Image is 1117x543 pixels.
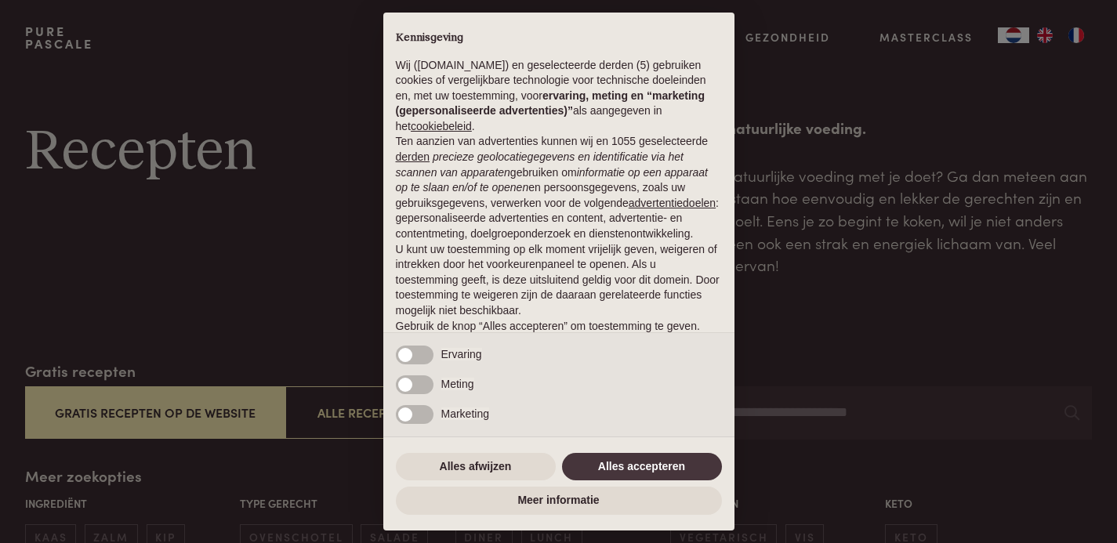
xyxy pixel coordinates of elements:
[396,31,722,45] h2: Kennisgeving
[396,134,722,241] p: Ten aanzien van advertenties kunnen wij en 1055 geselecteerde gebruiken om en persoonsgegevens, z...
[396,242,722,319] p: U kunt uw toestemming op elk moment vrijelijk geven, weigeren of intrekken door het voorkeurenpan...
[396,89,705,118] strong: ervaring, meting en “marketing (gepersonaliseerde advertenties)”
[441,378,474,390] span: Meting
[441,407,489,420] span: Marketing
[396,166,709,194] em: informatie op een apparaat op te slaan en/of te openen
[441,348,482,360] span: Ervaring
[396,453,556,481] button: Alles afwijzen
[396,319,722,365] p: Gebruik de knop “Alles accepteren” om toestemming te geven. Gebruik de knop “Alles afwijzen” om d...
[396,58,722,135] p: Wij ([DOMAIN_NAME]) en geselecteerde derden (5) gebruiken cookies of vergelijkbare technologie vo...
[396,150,684,179] em: precieze geolocatiegegevens en identificatie via het scannen van apparaten
[629,196,716,212] button: advertentiedoelen
[562,453,722,481] button: Alles accepteren
[396,150,430,165] button: derden
[396,487,722,515] button: Meer informatie
[411,120,472,132] a: cookiebeleid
